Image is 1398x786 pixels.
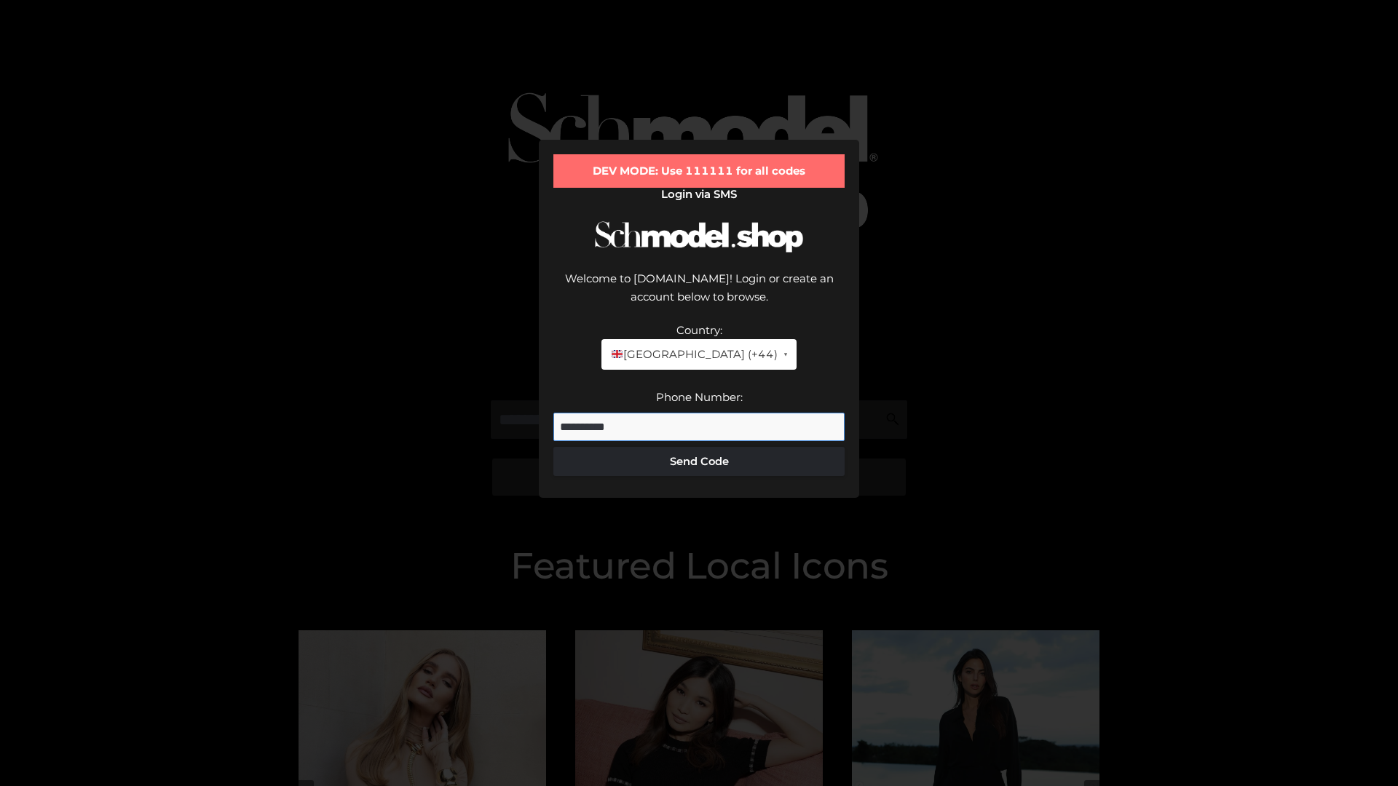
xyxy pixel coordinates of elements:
[553,269,845,321] div: Welcome to [DOMAIN_NAME]! Login or create an account below to browse.
[590,208,808,266] img: Schmodel Logo
[553,154,845,188] div: DEV MODE: Use 111111 for all codes
[612,349,623,360] img: 🇬🇧
[553,447,845,476] button: Send Code
[676,323,722,337] label: Country:
[553,188,845,201] h2: Login via SMS
[656,390,743,404] label: Phone Number:
[610,345,777,364] span: [GEOGRAPHIC_DATA] (+44)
